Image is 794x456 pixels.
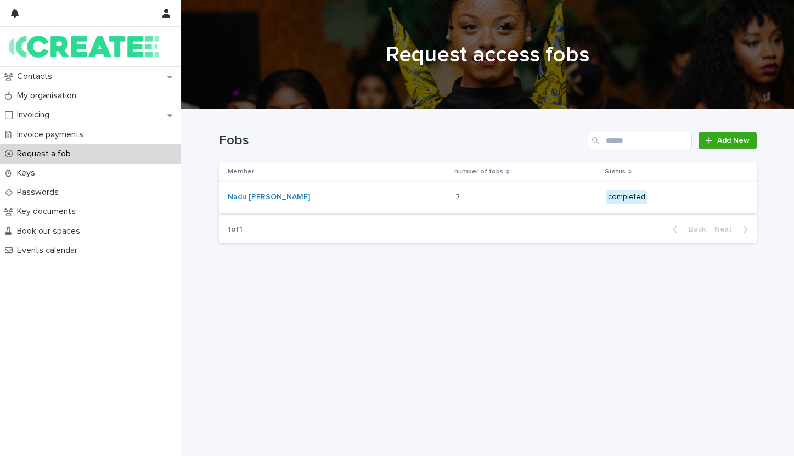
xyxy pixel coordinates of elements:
[13,168,44,178] p: Keys
[13,149,80,159] p: Request a fob
[717,137,750,144] span: Add New
[9,36,159,58] img: 7dzdpgKcRNil3lLtYiyj
[699,132,756,149] a: Add New
[606,190,647,204] div: completed
[454,166,503,178] p: number of fobs
[219,42,757,68] h1: Request access fobs
[219,182,757,213] tr: Nadu [PERSON_NAME] 22 completed
[710,224,757,234] button: Next
[13,245,86,256] p: Events calendar
[605,166,626,178] p: Status
[13,187,67,198] p: Passwords
[13,226,89,237] p: Book our spaces
[13,206,85,217] p: Key documents
[714,226,739,233] span: Next
[228,193,310,202] a: Nadu [PERSON_NAME]
[13,130,92,140] p: Invoice payments
[664,224,710,234] button: Back
[588,132,692,149] input: Search
[13,91,85,101] p: My organisation
[455,190,462,202] p: 2
[682,226,706,233] span: Back
[219,133,584,149] h1: Fobs
[219,216,251,243] p: 1 of 1
[13,71,61,82] p: Contacts
[13,110,58,120] p: Invoicing
[228,166,254,178] p: Member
